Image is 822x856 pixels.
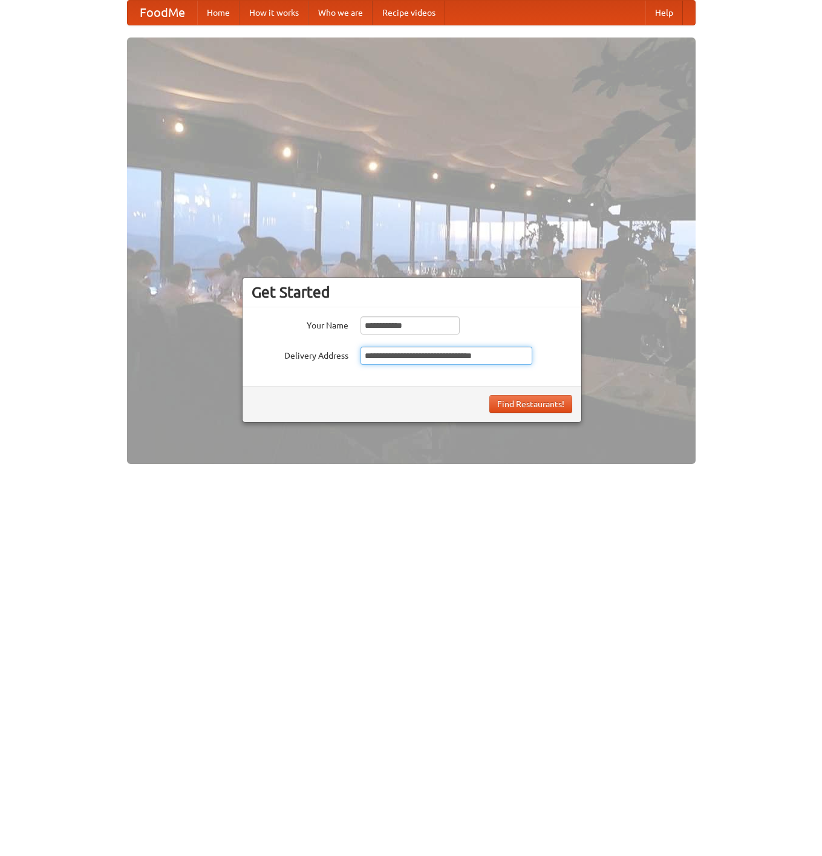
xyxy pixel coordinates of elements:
a: How it works [240,1,308,25]
a: Home [197,1,240,25]
a: Who we are [308,1,373,25]
label: Delivery Address [252,347,348,362]
label: Your Name [252,316,348,332]
a: Help [645,1,683,25]
h3: Get Started [252,283,572,301]
button: Find Restaurants! [489,395,572,413]
a: FoodMe [128,1,197,25]
a: Recipe videos [373,1,445,25]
